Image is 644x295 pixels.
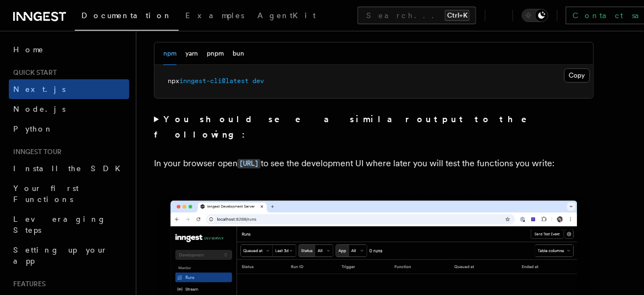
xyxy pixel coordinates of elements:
[13,215,106,234] span: Leveraging Steps
[13,105,65,113] span: Node.js
[238,158,261,168] a: [URL]
[179,77,249,85] span: inngest-cli@latest
[13,44,44,55] span: Home
[75,3,179,31] a: Documentation
[9,147,62,156] span: Inngest tour
[179,3,251,30] a: Examples
[9,79,129,99] a: Next.js
[13,124,53,133] span: Python
[257,11,316,20] span: AgentKit
[9,178,129,209] a: Your first Functions
[9,68,57,77] span: Quick start
[9,159,129,178] a: Install the SDK
[445,10,470,21] kbd: Ctrl+K
[357,7,476,24] button: Search...Ctrl+K
[9,240,129,271] a: Setting up your app
[564,68,590,83] button: Copy
[185,42,198,65] button: yarn
[9,119,129,139] a: Python
[233,42,244,65] button: bun
[168,77,179,85] span: npx
[163,42,177,65] button: npm
[251,3,322,30] a: AgentKit
[81,11,172,20] span: Documentation
[154,156,594,172] p: In your browser open to see the development UI where later you will test the functions you write:
[9,280,46,288] span: Features
[522,9,548,22] button: Toggle dark mode
[13,85,65,94] span: Next.js
[13,164,127,173] span: Install the SDK
[9,209,129,240] a: Leveraging Steps
[13,184,79,204] span: Your first Functions
[9,40,129,59] a: Home
[154,112,594,143] summary: You should see a similar output to the following:
[9,99,129,119] a: Node.js
[154,114,543,140] strong: You should see a similar output to the following:
[238,159,261,168] code: [URL]
[207,42,224,65] button: pnpm
[13,245,108,265] span: Setting up your app
[252,77,264,85] span: dev
[185,11,244,20] span: Examples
